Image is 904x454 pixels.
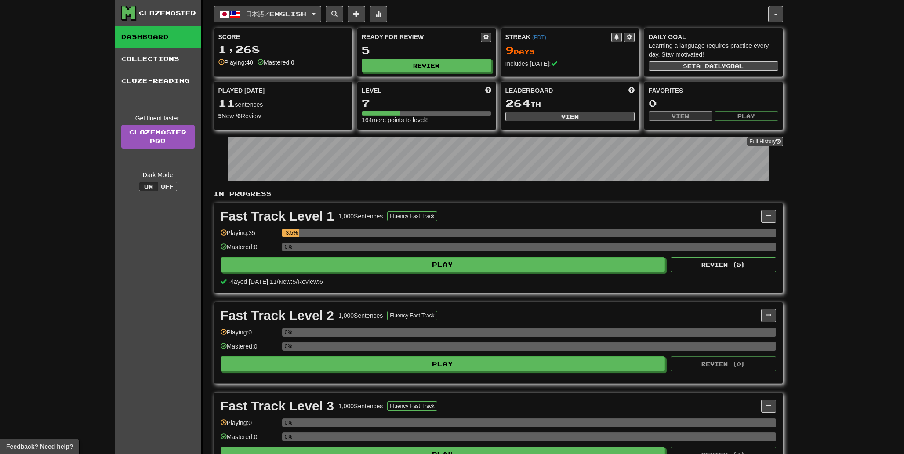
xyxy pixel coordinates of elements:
[649,61,778,71] button: Seta dailygoal
[221,400,334,413] div: Fast Track Level 3
[221,432,278,447] div: Mastered: 0
[505,86,553,95] span: Leaderboard
[296,278,298,285] span: /
[218,44,348,55] div: 1,268
[338,402,383,410] div: 1,000 Sentences
[214,189,783,198] p: In Progress
[362,86,381,95] span: Level
[362,59,491,72] button: Review
[370,6,387,22] button: More stats
[387,211,437,221] button: Fluency Fast Track
[228,278,276,285] span: Played [DATE]: 11
[338,311,383,320] div: 1,000 Sentences
[338,212,383,221] div: 1,000 Sentences
[218,98,348,109] div: sentences
[505,97,530,109] span: 264
[285,229,299,237] div: 3.5%
[115,26,201,48] a: Dashboard
[505,45,635,56] div: Day s
[258,58,294,67] div: Mastered:
[115,48,201,70] a: Collections
[649,86,778,95] div: Favorites
[649,111,712,121] button: View
[246,10,306,18] span: 日本語 / English
[696,63,726,69] span: a daily
[221,257,665,272] button: Play
[291,59,294,66] strong: 0
[649,33,778,41] div: Daily Goal
[6,442,73,451] span: Open feedback widget
[505,44,514,56] span: 9
[214,6,321,22] button: 日本語/English
[298,278,323,285] span: Review: 6
[218,97,235,109] span: 11
[218,113,222,120] strong: 5
[326,6,343,22] button: Search sentences
[237,113,241,120] strong: 6
[671,356,776,371] button: Review (0)
[532,34,546,40] a: (PDT)
[121,114,195,123] div: Get fluent faster.
[221,418,278,433] div: Playing: 0
[387,311,437,320] button: Fluency Fast Track
[218,58,253,67] div: Playing:
[139,182,158,191] button: On
[362,116,491,124] div: 164 more points to level 8
[221,342,278,356] div: Mastered: 0
[671,257,776,272] button: Review (5)
[279,278,296,285] span: New: 5
[121,125,195,149] a: ClozemasterPro
[221,229,278,243] div: Playing: 35
[246,59,253,66] strong: 40
[505,33,612,41] div: Streak
[218,33,348,41] div: Score
[747,137,783,146] button: Full History
[277,278,279,285] span: /
[115,70,201,92] a: Cloze-Reading
[362,98,491,109] div: 7
[221,210,334,223] div: Fast Track Level 1
[221,309,334,322] div: Fast Track Level 2
[158,182,177,191] button: Off
[218,86,265,95] span: Played [DATE]
[362,33,481,41] div: Ready for Review
[505,98,635,109] div: th
[362,45,491,56] div: 5
[649,41,778,59] div: Learning a language requires practice every day. Stay motivated!
[348,6,365,22] button: Add sentence to collection
[715,111,778,121] button: Play
[221,243,278,257] div: Mastered: 0
[505,59,635,68] div: Includes [DATE]!
[139,9,196,18] div: Clozemaster
[505,112,635,121] button: View
[221,356,665,371] button: Play
[221,328,278,342] div: Playing: 0
[387,401,437,411] button: Fluency Fast Track
[628,86,635,95] span: This week in points, UTC
[121,171,195,179] div: Dark Mode
[649,98,778,109] div: 0
[218,112,348,120] div: New / Review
